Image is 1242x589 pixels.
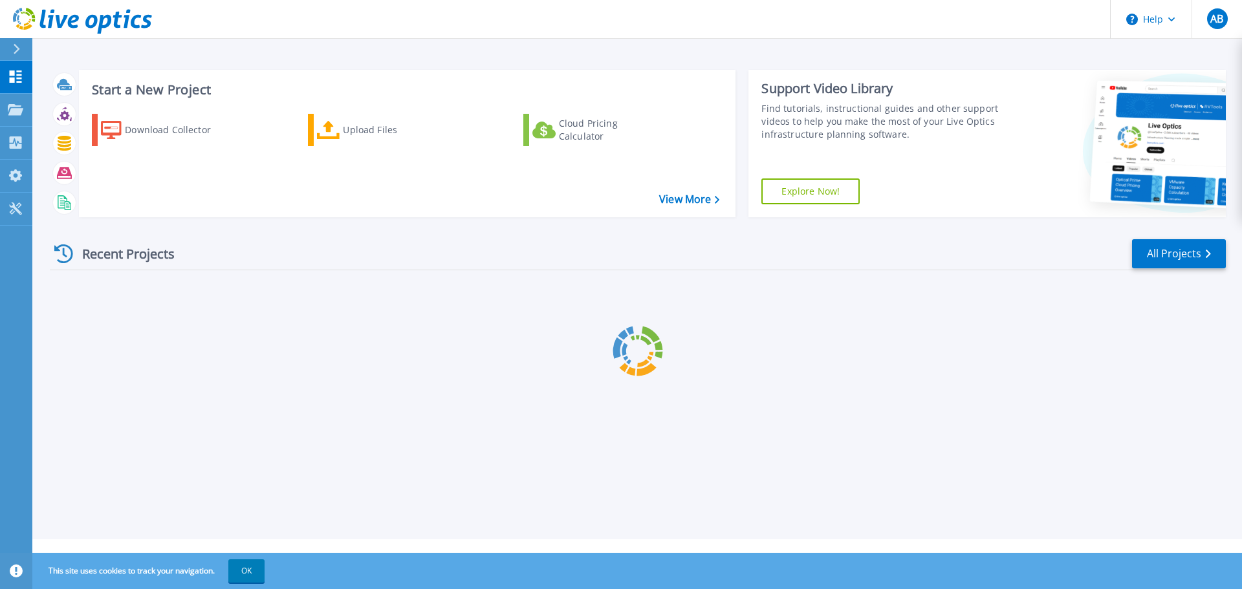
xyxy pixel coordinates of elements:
div: Upload Files [343,117,446,143]
a: Cloud Pricing Calculator [523,114,668,146]
a: All Projects [1132,239,1226,268]
a: Upload Files [308,114,452,146]
span: AB [1210,14,1223,24]
a: Explore Now! [761,178,860,204]
div: Download Collector [125,117,228,143]
a: View More [659,193,719,206]
a: Download Collector [92,114,236,146]
h3: Start a New Project [92,83,719,97]
div: Recent Projects [50,238,192,270]
button: OK [228,559,265,583]
div: Cloud Pricing Calculator [559,117,662,143]
div: Support Video Library [761,80,1005,97]
span: This site uses cookies to track your navigation. [36,559,265,583]
div: Find tutorials, instructional guides and other support videos to help you make the most of your L... [761,102,1005,141]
